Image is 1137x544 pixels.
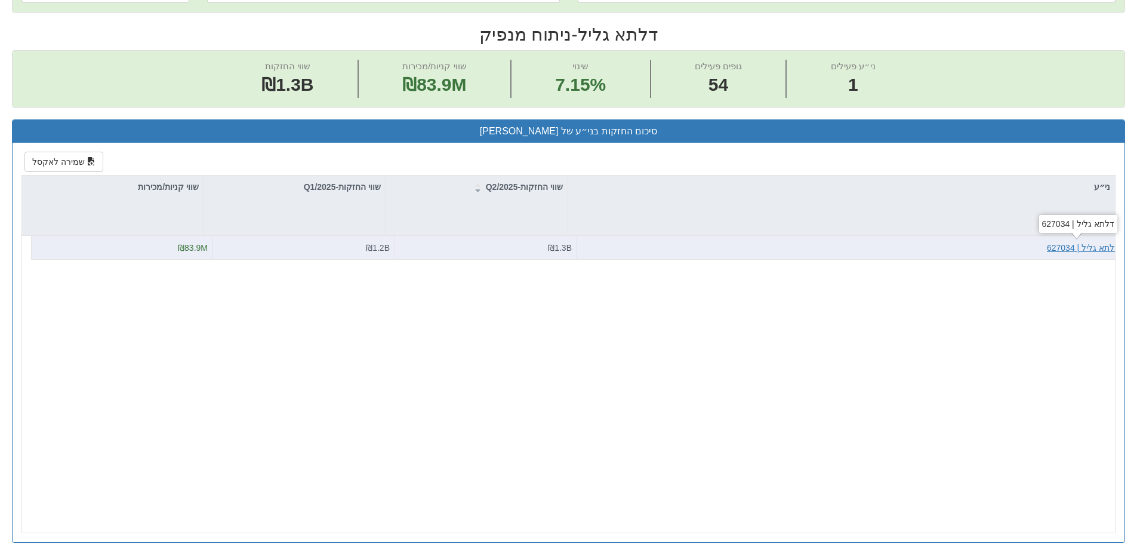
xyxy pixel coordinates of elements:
[831,72,876,98] span: 1
[695,72,742,98] span: 54
[261,75,313,94] span: ₪1.3B
[1047,242,1119,254] button: דלתא גליל | 627034
[22,176,204,198] div: שווי קניות/מכירות
[572,61,588,71] span: שינוי
[178,243,208,253] span: ₪83.9M
[386,176,568,198] div: שווי החזקות-Q2/2025
[831,61,876,71] span: ני״ע פעילים
[548,243,572,253] span: ₪1.3B
[12,24,1125,44] h2: דלתא גליל - ניתוח מנפיק
[402,75,466,94] span: ₪83.9M
[204,176,386,198] div: שווי החזקות-Q1/2025
[265,61,310,71] span: שווי החזקות
[21,126,1116,137] h3: סיכום החזקות בני״ע של [PERSON_NAME]
[366,243,390,253] span: ₪1.2B
[402,61,466,71] span: שווי קניות/מכירות
[24,152,103,172] button: שמירה לאקסל
[1039,215,1117,233] div: דלתא גליל | 627034
[695,61,742,71] span: גופים פעילים
[568,176,1115,198] div: ני״ע
[555,72,606,98] span: 7.15%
